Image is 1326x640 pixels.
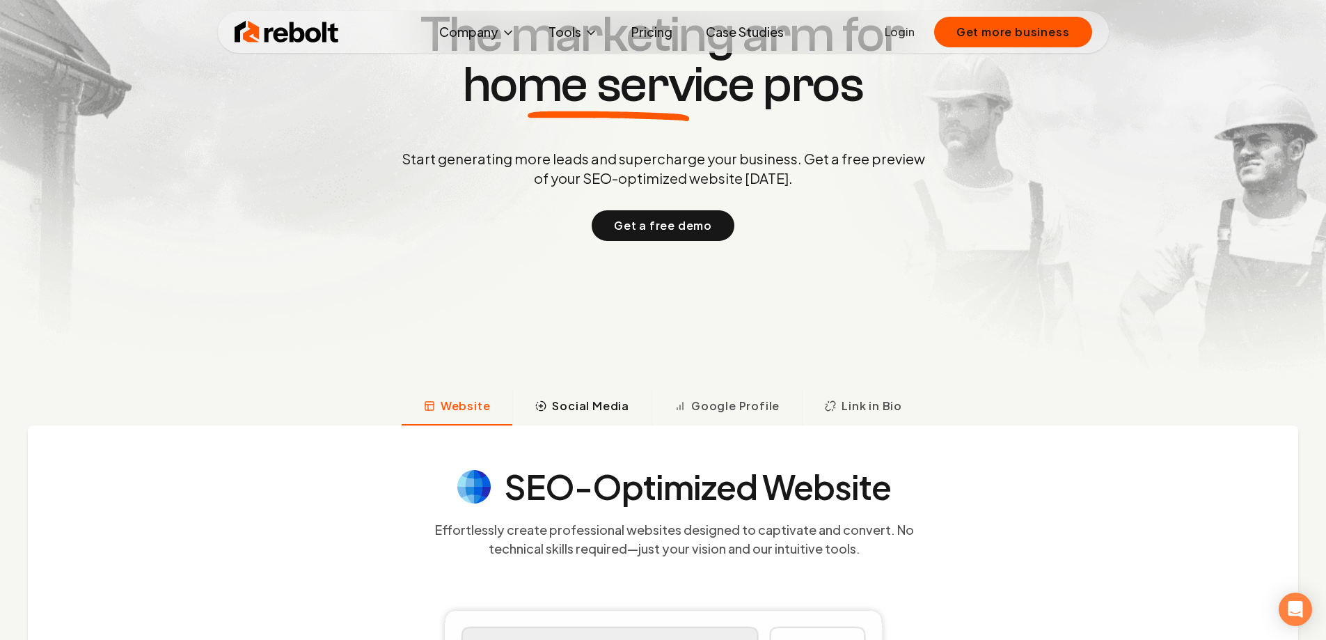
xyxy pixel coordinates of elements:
h4: SEO-Optimized Website [505,470,892,504]
button: Social Media [512,389,652,426]
button: Google Profile [652,389,802,426]
button: Link in Bio [802,389,924,426]
div: Open Intercom Messenger [1279,593,1312,626]
span: Social Media [552,398,629,414]
a: Pricing [620,18,684,46]
button: Get a free demo [592,210,734,241]
img: Rebolt Logo [235,18,339,46]
span: home service [463,60,755,110]
a: Login [885,24,915,40]
span: Google Profile [691,398,780,414]
p: Start generating more leads and supercharge your business. Get a free preview of your SEO-optimiz... [399,149,928,188]
span: Link in Bio [842,398,902,414]
span: Website [441,398,491,414]
button: Company [428,18,526,46]
h1: The marketing arm for pros [329,10,997,110]
button: Website [402,389,513,426]
button: Get more business [934,17,1092,47]
a: Case Studies [695,18,795,46]
button: Tools [537,18,609,46]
